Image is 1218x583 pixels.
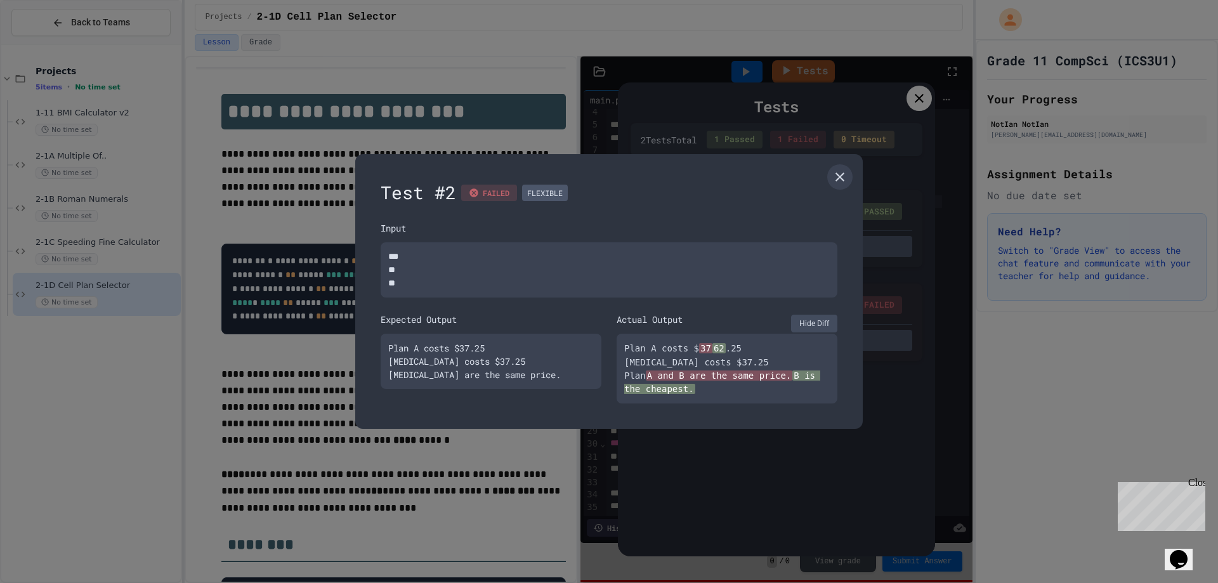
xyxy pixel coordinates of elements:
span: 37 [699,343,712,353]
span: 62 [712,343,726,353]
iframe: chat widget [1113,477,1205,531]
span: .25 [MEDICAL_DATA] costs $37.25 Plan [624,343,769,381]
button: Hide Diff [791,315,837,332]
div: FAILED [461,185,517,201]
span: A and B are the same price. [646,370,793,381]
span: Plan A costs $ [624,343,699,353]
div: FLEXIBLE [522,185,568,201]
div: Chat with us now!Close [5,5,88,81]
div: Test #2 [381,180,837,206]
div: Expected Output [381,313,601,326]
div: Actual Output [617,313,683,326]
div: Plan A costs $37.25 [MEDICAL_DATA] costs $37.25 [MEDICAL_DATA] are the same price. [381,334,601,389]
iframe: chat widget [1165,532,1205,570]
div: Input [381,221,837,235]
